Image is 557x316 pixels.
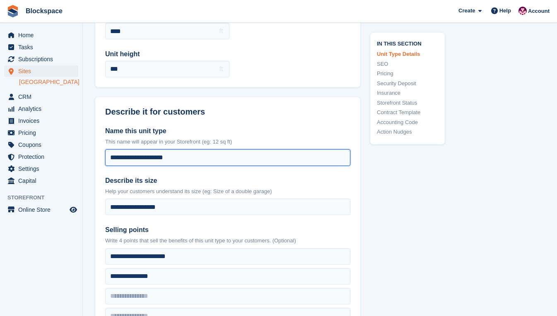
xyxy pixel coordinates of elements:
a: Unit Type Details [377,50,438,58]
a: menu [4,53,78,65]
span: Online Store [18,204,68,215]
a: menu [4,175,78,187]
a: Action Nudges [377,128,438,136]
label: Selling points [105,225,350,235]
p: This name will appear in your Storefront (eg: 12 sq ft) [105,138,350,146]
h2: Describe it for customers [105,107,350,117]
label: Name this unit type [105,126,350,136]
p: Write 4 points that sell the benefits of this unit type to your customers. (Optional) [105,237,350,245]
a: menu [4,103,78,115]
a: [GEOGRAPHIC_DATA] [19,78,78,86]
span: Capital [18,175,68,187]
a: menu [4,115,78,127]
a: Security Deposit [377,79,438,87]
a: menu [4,41,78,53]
label: Describe its size [105,176,350,186]
a: Contract Template [377,108,438,117]
span: Invoices [18,115,68,127]
span: Storefront [7,194,82,202]
a: menu [4,127,78,139]
span: Coupons [18,139,68,151]
a: Preview store [68,205,78,215]
a: menu [4,65,78,77]
span: Home [18,29,68,41]
label: Unit height [105,49,229,59]
a: Pricing [377,69,438,78]
span: Analytics [18,103,68,115]
span: In this section [377,39,438,47]
a: Accounting Code [377,118,438,126]
span: Pricing [18,127,68,139]
a: Blockspace [22,4,66,18]
span: CRM [18,91,68,103]
span: Subscriptions [18,53,68,65]
a: SEO [377,60,438,68]
span: Sites [18,65,68,77]
p: Help your customers understand its size (eg: Size of a double garage) [105,187,350,196]
a: menu [4,163,78,175]
a: menu [4,91,78,103]
img: Blockspace [518,7,527,15]
a: menu [4,29,78,41]
a: Insurance [377,89,438,97]
a: menu [4,139,78,151]
img: stora-icon-8386f47178a22dfd0bd8f6a31ec36ba5ce8667c1dd55bd0f319d3a0aa187defe.svg [7,5,19,17]
span: Settings [18,163,68,175]
span: Create [458,7,475,15]
span: Tasks [18,41,68,53]
a: Storefront Status [377,98,438,107]
a: menu [4,204,78,215]
span: Protection [18,151,68,163]
span: Account [528,7,550,15]
a: menu [4,151,78,163]
span: Help [499,7,511,15]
